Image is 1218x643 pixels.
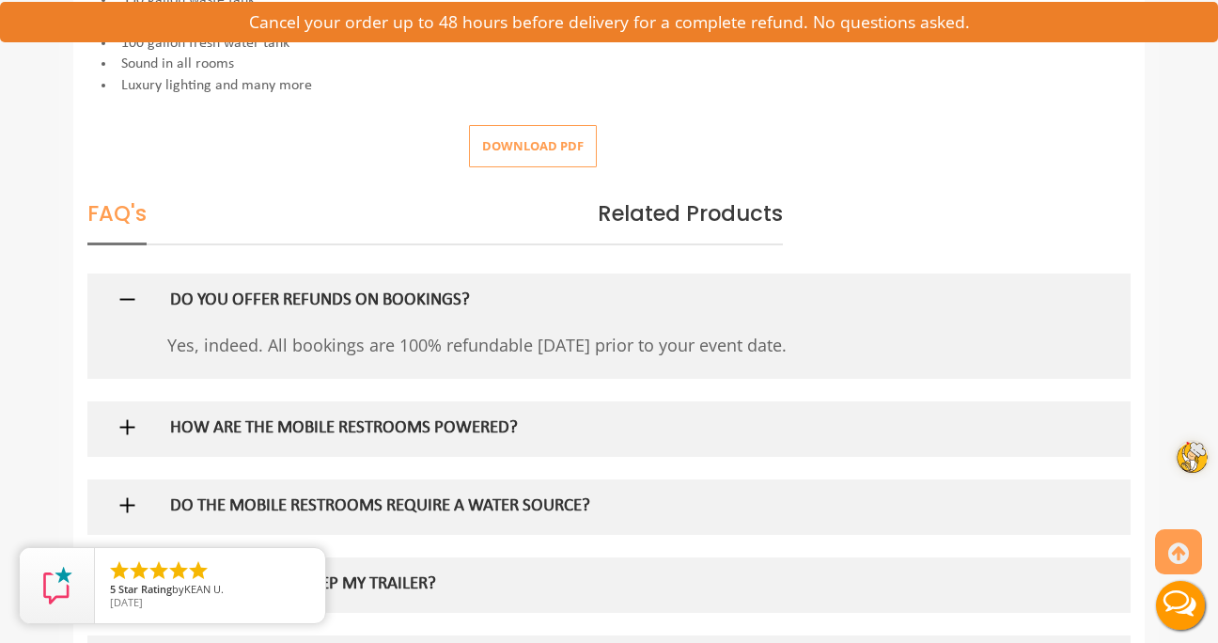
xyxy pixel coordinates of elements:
button: Live Chat [1143,568,1218,643]
li: Sound in all rooms [87,54,1131,75]
li:  [167,559,190,582]
span: [DATE] [110,595,143,609]
li: 100 gallon fresh water tank [87,33,1131,55]
li:  [148,559,170,582]
span: by [110,584,310,597]
span: Related Products [598,198,783,228]
h5: DO THE MOBILE RESTROOMS REQUIRE A WATER SOURCE? [170,497,988,517]
a: Download pdf [454,137,597,154]
h5: HOW ARE THE MOBILE RESTROOMS POWERED? [170,419,988,439]
p: Yes, indeed. All bookings are 100% refundable [DATE] prior to your event date. [167,328,1018,362]
h5: HOW LONG CAN I KEEP MY TRAILER? [170,575,988,595]
li:  [128,559,150,582]
img: minus icon sign [116,288,139,311]
li:  [187,559,210,582]
img: Review Rating [39,567,76,604]
img: plus icon sign [116,494,139,517]
span: KEAN U. [184,582,224,596]
span: Star Rating [118,582,172,596]
span: FAQ's [87,198,147,245]
img: plus icon sign [116,416,139,439]
h5: DO YOU OFFER REFUNDS ON BOOKINGS? [170,291,988,311]
li: Luxury lighting and many more [87,75,1131,97]
button: Download pdf [469,125,597,167]
li:  [108,559,131,582]
span: 5 [110,582,116,596]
